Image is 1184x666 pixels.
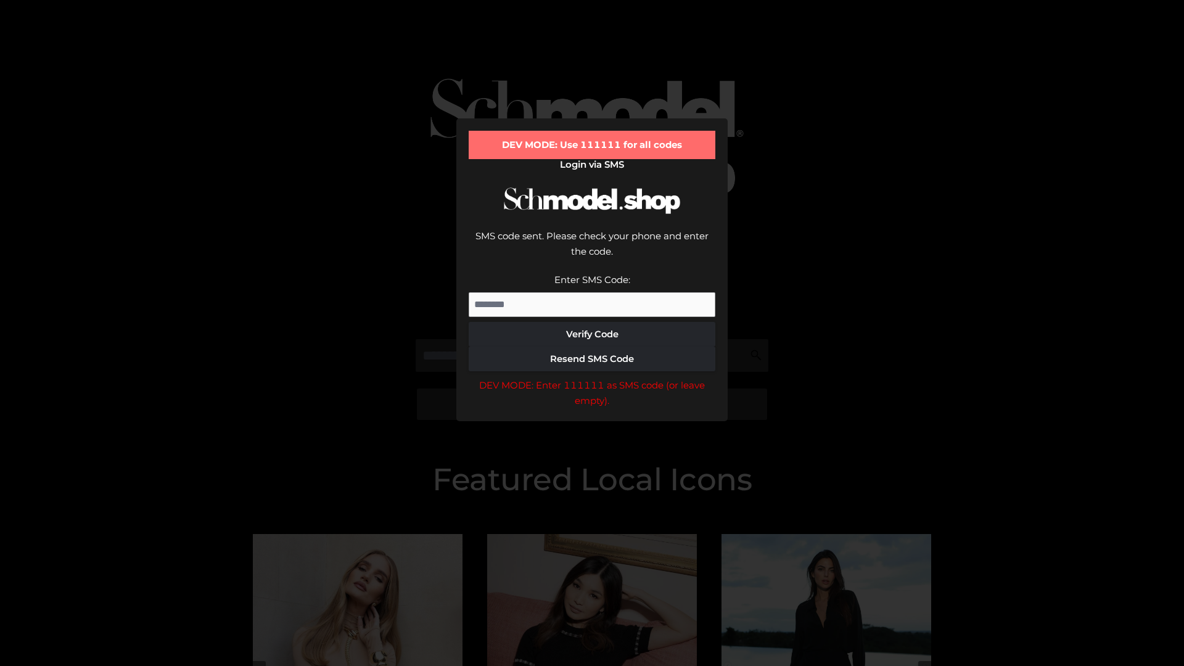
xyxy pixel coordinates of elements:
[469,377,715,409] div: DEV MODE: Enter 111111 as SMS code (or leave empty).
[469,322,715,347] button: Verify Code
[554,274,630,286] label: Enter SMS Code:
[469,159,715,170] h2: Login via SMS
[469,347,715,371] button: Resend SMS Code
[469,228,715,272] div: SMS code sent. Please check your phone and enter the code.
[499,176,684,225] img: Schmodel Logo
[469,131,715,159] div: DEV MODE: Use 111111 for all codes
